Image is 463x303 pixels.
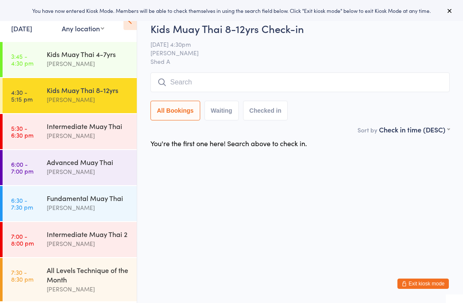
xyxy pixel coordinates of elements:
[11,53,33,66] time: 3:45 - 4:30 pm
[47,157,129,167] div: Advanced Muay Thai
[243,101,288,120] button: Checked in
[3,150,137,185] a: 6:00 -7:00 pmAdvanced Muay Thai[PERSON_NAME]
[62,24,104,33] div: Any location
[47,229,129,239] div: Intermediate Muay Thai 2
[47,85,129,95] div: Kids Muay Thai 8-12yrs
[47,203,129,213] div: [PERSON_NAME]
[150,72,450,92] input: Search
[47,167,129,177] div: [PERSON_NAME]
[47,95,129,105] div: [PERSON_NAME]
[47,49,129,59] div: Kids Muay Thai 4-7yrs
[150,21,450,36] h2: Kids Muay Thai 8-12yrs Check-in
[3,114,137,149] a: 5:30 -6:30 pmIntermediate Muay Thai[PERSON_NAME]
[47,265,129,284] div: All Levels Technique of the Month
[11,233,34,246] time: 7:00 - 8:00 pm
[3,186,137,221] a: 6:30 -7:30 pmFundamental Muay Thai[PERSON_NAME]
[204,101,239,120] button: Waiting
[150,57,450,66] span: Shed A
[358,126,377,134] label: Sort by
[3,258,137,301] a: 7:30 -8:30 pmAll Levels Technique of the Month[PERSON_NAME]
[379,125,450,134] div: Check in time (DESC)
[3,42,137,77] a: 3:45 -4:30 pmKids Muay Thai 4-7yrs[PERSON_NAME]
[47,59,129,69] div: [PERSON_NAME]
[47,121,129,131] div: Intermediate Muay Thai
[11,269,33,282] time: 7:30 - 8:30 pm
[11,89,33,102] time: 4:30 - 5:15 pm
[11,125,33,138] time: 5:30 - 6:30 pm
[150,48,436,57] span: [PERSON_NAME]
[47,131,129,141] div: [PERSON_NAME]
[47,193,129,203] div: Fundamental Muay Thai
[150,138,307,148] div: You're the first one here! Search above to check in.
[14,7,449,14] div: You have now entered Kiosk Mode. Members will be able to check themselves in using the search fie...
[397,279,449,289] button: Exit kiosk mode
[11,197,33,210] time: 6:30 - 7:30 pm
[3,78,137,113] a: 4:30 -5:15 pmKids Muay Thai 8-12yrs[PERSON_NAME]
[150,101,200,120] button: All Bookings
[47,239,129,249] div: [PERSON_NAME]
[150,40,436,48] span: [DATE] 4:30pm
[3,222,137,257] a: 7:00 -8:00 pmIntermediate Muay Thai 2[PERSON_NAME]
[47,284,129,294] div: [PERSON_NAME]
[11,24,32,33] a: [DATE]
[11,161,33,174] time: 6:00 - 7:00 pm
